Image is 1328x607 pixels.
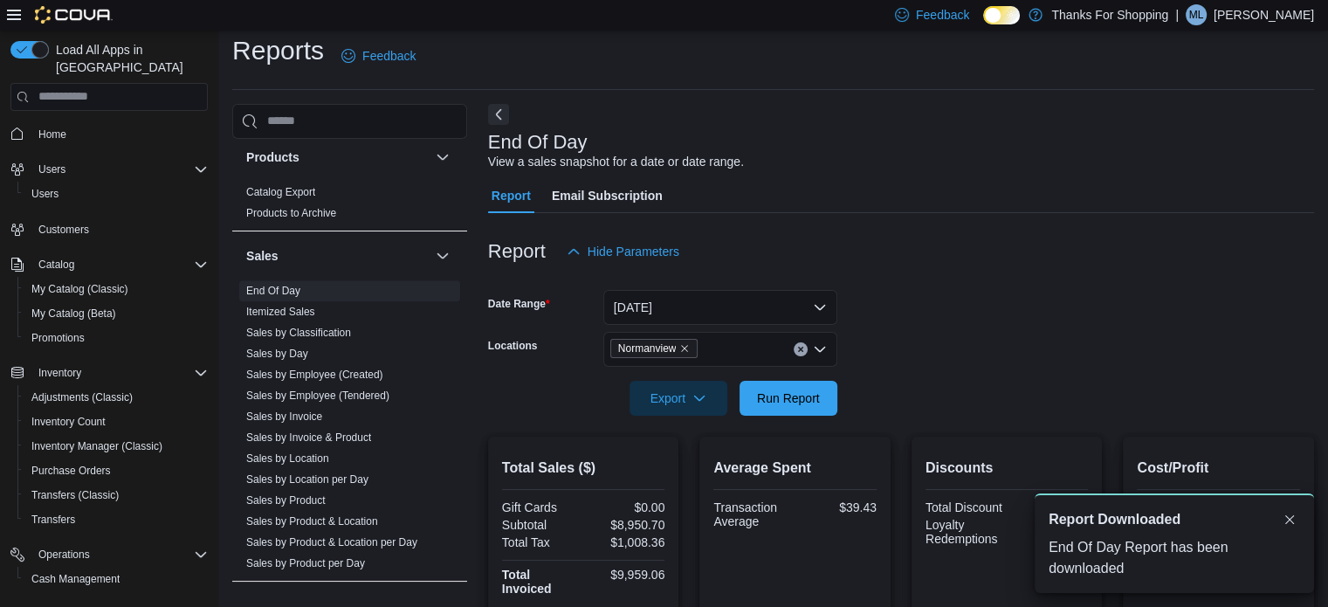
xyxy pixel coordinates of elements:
[24,460,208,481] span: Purchase Orders
[432,147,453,168] button: Products
[246,148,429,166] button: Products
[31,544,97,565] button: Operations
[610,339,698,358] span: Normanview
[246,431,371,445] span: Sales by Invoice & Product
[31,331,85,345] span: Promotions
[3,361,215,385] button: Inventory
[31,362,208,383] span: Inventory
[49,41,208,76] span: Load All Apps in [GEOGRAPHIC_DATA]
[799,500,877,514] div: $39.43
[24,509,82,530] a: Transfers
[17,277,215,301] button: My Catalog (Classic)
[24,279,135,300] a: My Catalog (Classic)
[1279,509,1300,530] button: Dismiss toast
[17,459,215,483] button: Purchase Orders
[246,431,371,444] a: Sales by Invoice & Product
[3,217,215,242] button: Customers
[31,124,73,145] a: Home
[246,327,351,339] a: Sales by Classification
[38,128,66,141] span: Home
[1137,458,1300,479] h2: Cost/Profit
[502,518,580,532] div: Subtotal
[3,252,215,277] button: Catalog
[232,182,467,231] div: Products
[713,458,877,479] h2: Average Spent
[740,381,837,416] button: Run Report
[17,410,215,434] button: Inventory Count
[24,485,208,506] span: Transfers (Classic)
[24,411,113,432] a: Inventory Count
[1051,4,1168,25] p: Thanks For Shopping
[246,185,315,199] span: Catalog Export
[502,535,580,549] div: Total Tax
[232,33,324,68] h1: Reports
[3,542,215,567] button: Operations
[31,219,96,240] a: Customers
[31,159,72,180] button: Users
[488,104,509,125] button: Next
[38,258,74,272] span: Catalog
[1049,509,1300,530] div: Notification
[246,494,326,507] a: Sales by Product
[31,159,208,180] span: Users
[31,572,120,586] span: Cash Management
[24,303,123,324] a: My Catalog (Beta)
[925,500,1003,514] div: Total Discount
[925,458,1089,479] h2: Discounts
[603,290,837,325] button: [DATE]
[24,279,208,300] span: My Catalog (Classic)
[3,121,215,147] button: Home
[31,254,208,275] span: Catalog
[246,514,378,528] span: Sales by Product & Location
[24,303,208,324] span: My Catalog (Beta)
[713,500,791,528] div: Transaction Average
[232,280,467,581] div: Sales
[24,328,92,348] a: Promotions
[983,6,1020,24] input: Dark Mode
[246,284,300,298] span: End Of Day
[246,473,368,486] a: Sales by Location per Day
[246,410,322,423] a: Sales by Invoice
[31,464,111,478] span: Purchase Orders
[925,518,1003,546] div: Loyalty Redemptions
[38,223,89,237] span: Customers
[246,305,315,319] span: Itemized Sales
[31,307,116,321] span: My Catalog (Beta)
[432,245,453,266] button: Sales
[246,186,315,198] a: Catalog Export
[246,493,326,507] span: Sales by Product
[24,509,208,530] span: Transfers
[813,342,827,356] button: Open list of options
[1049,509,1180,530] span: Report Downloaded
[31,123,208,145] span: Home
[24,569,127,590] a: Cash Management
[17,434,215,459] button: Inventory Manager (Classic)
[587,500,664,514] div: $0.00
[24,485,126,506] a: Transfers (Classic)
[246,535,417,549] span: Sales by Product & Location per Day
[17,507,215,532] button: Transfers
[618,340,677,357] span: Normanview
[1214,4,1314,25] p: [PERSON_NAME]
[630,381,727,416] button: Export
[24,436,208,457] span: Inventory Manager (Classic)
[246,515,378,528] a: Sales by Product & Location
[246,368,383,382] span: Sales by Employee (Created)
[246,247,279,265] h3: Sales
[31,544,208,565] span: Operations
[17,182,215,206] button: Users
[246,247,429,265] button: Sales
[24,411,208,432] span: Inventory Count
[246,306,315,318] a: Itemized Sales
[246,369,383,381] a: Sales by Employee (Created)
[246,347,308,361] span: Sales by Day
[492,178,531,213] span: Report
[502,458,665,479] h2: Total Sales ($)
[31,187,58,201] span: Users
[502,568,552,596] strong: Total Invoiced
[24,183,208,204] span: Users
[246,472,368,486] span: Sales by Location per Day
[246,285,300,297] a: End Of Day
[24,460,118,481] a: Purchase Orders
[488,339,538,353] label: Locations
